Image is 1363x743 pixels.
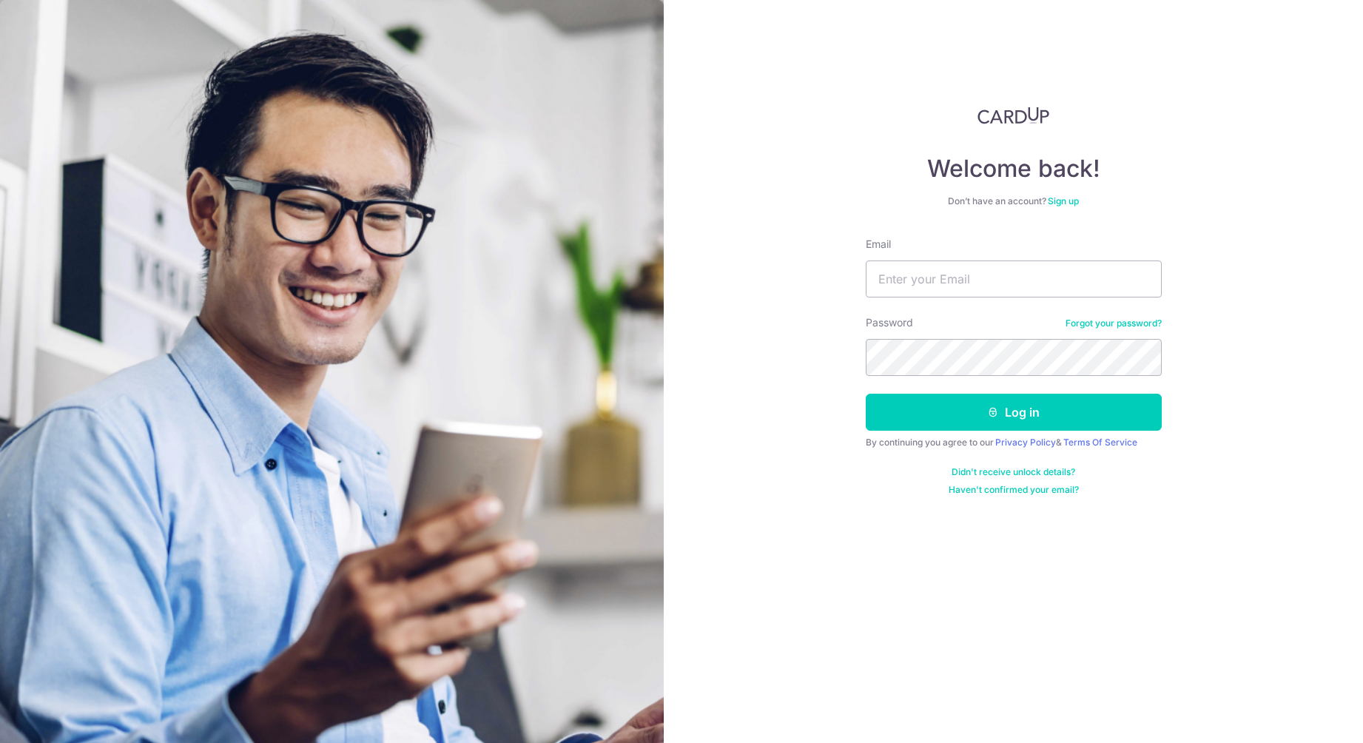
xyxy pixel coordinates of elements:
a: Didn't receive unlock details? [952,466,1075,478]
label: Password [866,315,913,330]
input: Enter your Email [866,260,1162,297]
div: By continuing you agree to our & [866,437,1162,448]
a: Terms Of Service [1063,437,1137,448]
button: Log in [866,394,1162,431]
a: Haven't confirmed your email? [949,484,1079,496]
a: Sign up [1048,195,1079,206]
a: Privacy Policy [995,437,1056,448]
h4: Welcome back! [866,154,1162,184]
a: Forgot your password? [1066,317,1162,329]
div: Don’t have an account? [866,195,1162,207]
label: Email [866,237,891,252]
img: CardUp Logo [977,107,1050,124]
